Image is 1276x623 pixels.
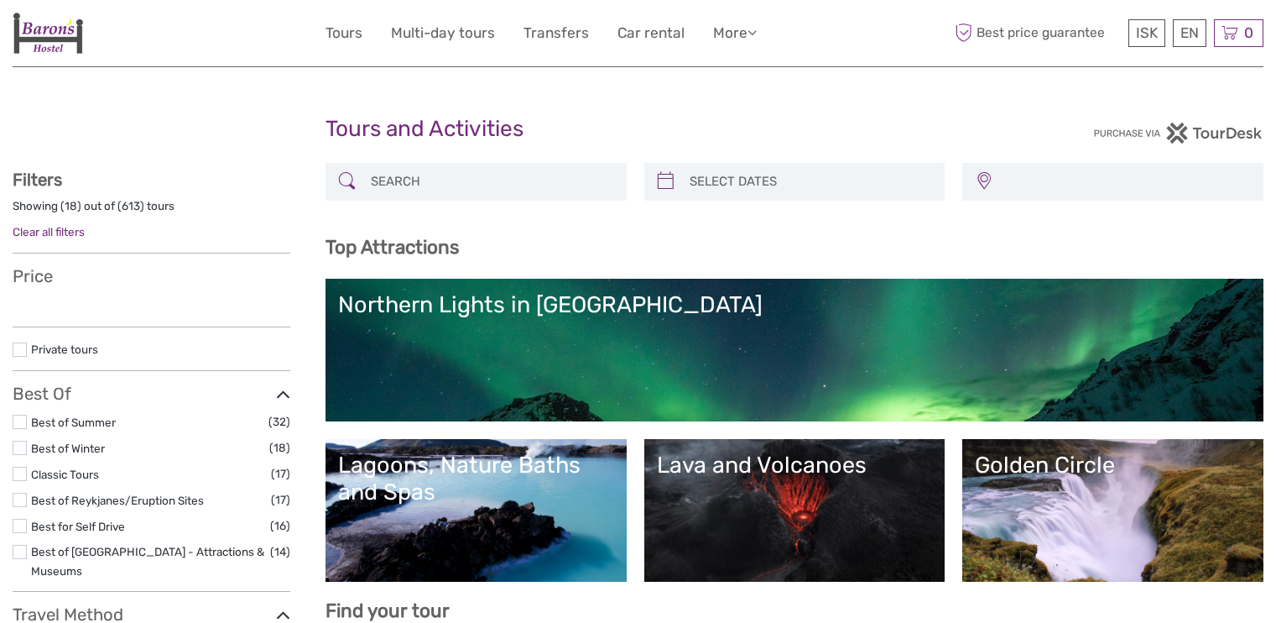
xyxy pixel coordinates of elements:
[338,452,614,569] a: Lagoons, Nature Baths and Spas
[122,198,140,214] label: 613
[31,416,116,429] a: Best of Summer
[13,225,85,238] a: Clear all filters
[523,21,589,45] a: Transfers
[683,167,937,196] input: SELECT DATES
[326,599,450,622] b: Find your tour
[13,170,62,190] strong: Filters
[975,452,1251,569] a: Golden Circle
[1136,24,1158,41] span: ISK
[326,116,951,143] h1: Tours and Activities
[13,198,290,224] div: Showing ( ) out of ( ) tours
[975,452,1251,479] div: Golden Circle
[326,236,459,259] b: Top Attractions
[657,452,933,569] a: Lava and Volcanoes
[950,19,1124,47] span: Best price guarantee
[1173,19,1206,47] div: EN
[65,198,77,214] label: 18
[338,291,1251,409] a: Northern Lights in [GEOGRAPHIC_DATA]
[364,167,618,196] input: SEARCH
[31,442,105,455] a: Best of Winter
[13,266,290,286] h3: Price
[13,13,83,54] img: 1836-9e372558-0328-4241-90e2-2ceffe36b1e5_logo_small.jpg
[31,520,125,533] a: Best for Self Drive
[31,494,204,507] a: Best of Reykjanes/Eruption Sites
[391,21,495,45] a: Multi-day tours
[269,438,290,458] span: (18)
[31,545,264,578] a: Best of [GEOGRAPHIC_DATA] - Attractions & Museums
[31,343,98,356] a: Private tours
[268,412,290,432] span: (32)
[657,452,933,479] div: Lava and Volcanoes
[338,291,1251,318] div: Northern Lights in [GEOGRAPHIC_DATA]
[338,452,614,506] div: Lagoons, Nature Baths and Spas
[271,490,290,510] span: (17)
[617,21,685,45] a: Car rental
[270,516,290,536] span: (16)
[270,542,290,562] span: (14)
[1093,123,1263,144] img: PurchaseViaTourDesk.png
[1242,24,1256,41] span: 0
[271,464,290,484] span: (17)
[31,468,99,481] a: Classic Tours
[713,21,757,45] a: More
[326,21,362,45] a: Tours
[13,384,290,404] h3: Best Of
